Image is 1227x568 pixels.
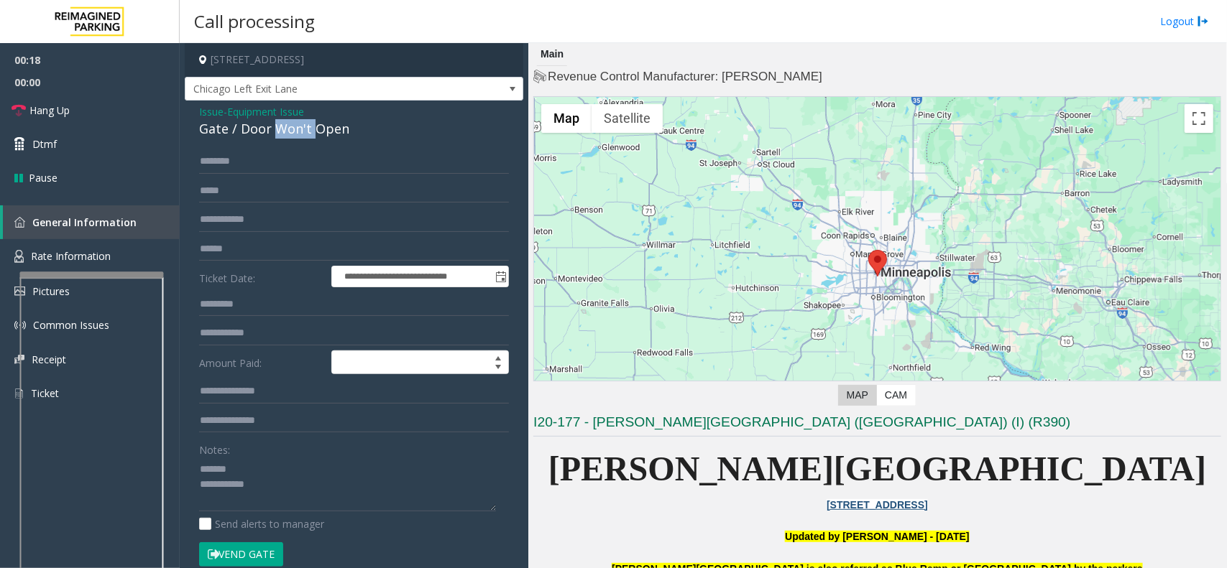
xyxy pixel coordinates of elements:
span: Increase value [488,351,508,363]
h4: [STREET_ADDRESS] [185,43,523,77]
span: [PERSON_NAME][GEOGRAPHIC_DATA] [548,450,1207,488]
span: Rate Information [31,249,111,263]
div: Gate / Door Won't Open [199,119,509,139]
label: Map [838,385,877,406]
label: Ticket Date: [196,266,328,287]
label: Send alerts to manager [199,516,324,531]
img: 'icon' [14,287,25,296]
div: 800 East 28th Street, Minneapolis, MN [868,250,887,276]
img: 'icon' [14,355,24,364]
img: 'icon' [14,320,26,331]
span: Dtmf [32,136,57,152]
button: Show satellite imagery [592,104,663,133]
a: General Information [3,205,180,239]
label: Notes: [199,437,230,457]
div: Main [537,43,567,66]
span: Chicago Left Exit Lane [185,78,455,101]
span: Issue [199,104,224,119]
label: CAM [876,385,916,406]
h4: Revenue Control Manufacturer: [PERSON_NAME] [533,68,1221,85]
span: - [224,105,304,118]
button: Vend Gate [199,542,283,567]
h3: Call processing [187,4,322,39]
img: 'icon' [14,217,25,228]
img: 'icon' [14,387,24,400]
span: Toggle popup [492,266,508,287]
img: 'icon' [14,250,24,263]
h3: I20-177 - [PERSON_NAME][GEOGRAPHIC_DATA] ([GEOGRAPHIC_DATA]) (I) (R390) [533,413,1221,437]
img: logout [1198,14,1209,29]
a: [STREET_ADDRESS] [827,499,928,511]
span: Decrease value [488,363,508,374]
font: Updated by [PERSON_NAME] - [DATE] [785,531,969,542]
a: Logout [1160,14,1209,29]
span: Hang Up [29,103,70,118]
button: Toggle fullscreen view [1185,104,1213,133]
span: Equipment Issue [227,104,304,119]
span: Pause [29,170,58,185]
label: Amount Paid: [196,350,328,375]
span: General Information [32,215,137,229]
button: Show street map [541,104,592,133]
